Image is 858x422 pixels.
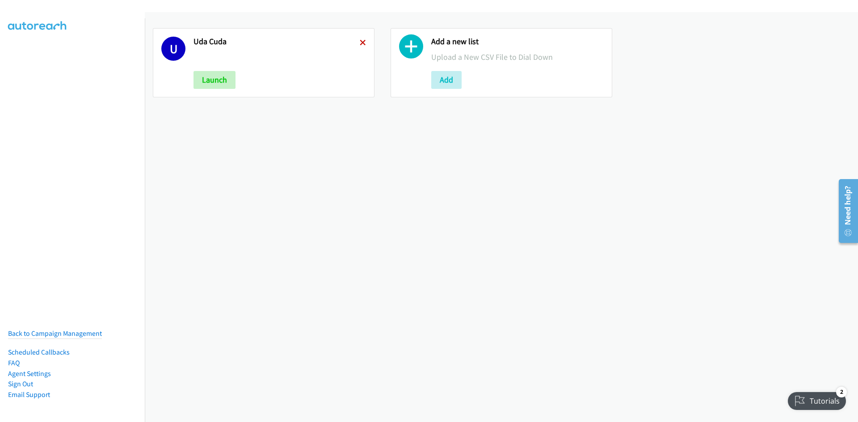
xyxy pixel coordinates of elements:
iframe: Checklist [782,383,851,415]
a: FAQ [8,359,20,367]
a: Email Support [8,390,50,399]
p: Upload a New CSV File to Dial Down [431,51,604,63]
a: Back to Campaign Management [8,329,102,338]
h2: Uda Cuda [193,37,360,47]
a: Scheduled Callbacks [8,348,70,356]
h2: Add a new list [431,37,604,47]
h1: U [161,37,185,61]
a: Agent Settings [8,369,51,378]
iframe: Resource Center [832,175,858,247]
a: Sign Out [8,380,33,388]
button: Launch [193,71,236,89]
button: Add [431,71,462,89]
